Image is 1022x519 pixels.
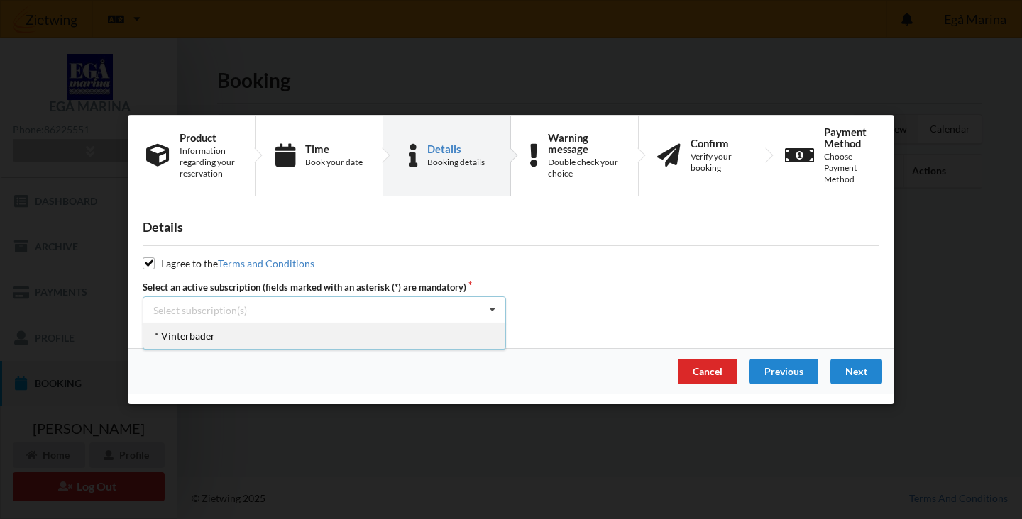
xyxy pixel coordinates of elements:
div: Book your date [305,157,363,168]
div: Verify your booking [691,151,747,174]
label: Select an active subscription (fields marked with an asterisk (*) are mandatory) [143,281,506,294]
div: Double check your choice [548,157,620,179]
div: Details [143,219,879,235]
div: Time [305,143,363,155]
div: Next [830,359,882,384]
a: Terms and Conditions [218,257,314,269]
div: Warning message [548,132,620,155]
div: Cancel [678,359,737,384]
label: I agree to the [143,257,314,269]
div: Product [180,132,236,143]
div: Payment Method [824,126,876,149]
div: Booking details [427,157,485,168]
div: Choose Payment Method [824,151,876,185]
div: Confirm [691,138,747,149]
div: Previous [749,359,818,384]
div: Information regarding your reservation [180,145,236,179]
div: * Vinterbader [143,323,505,349]
div: Select subscription(s) [153,304,247,316]
div: Details [427,143,485,155]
